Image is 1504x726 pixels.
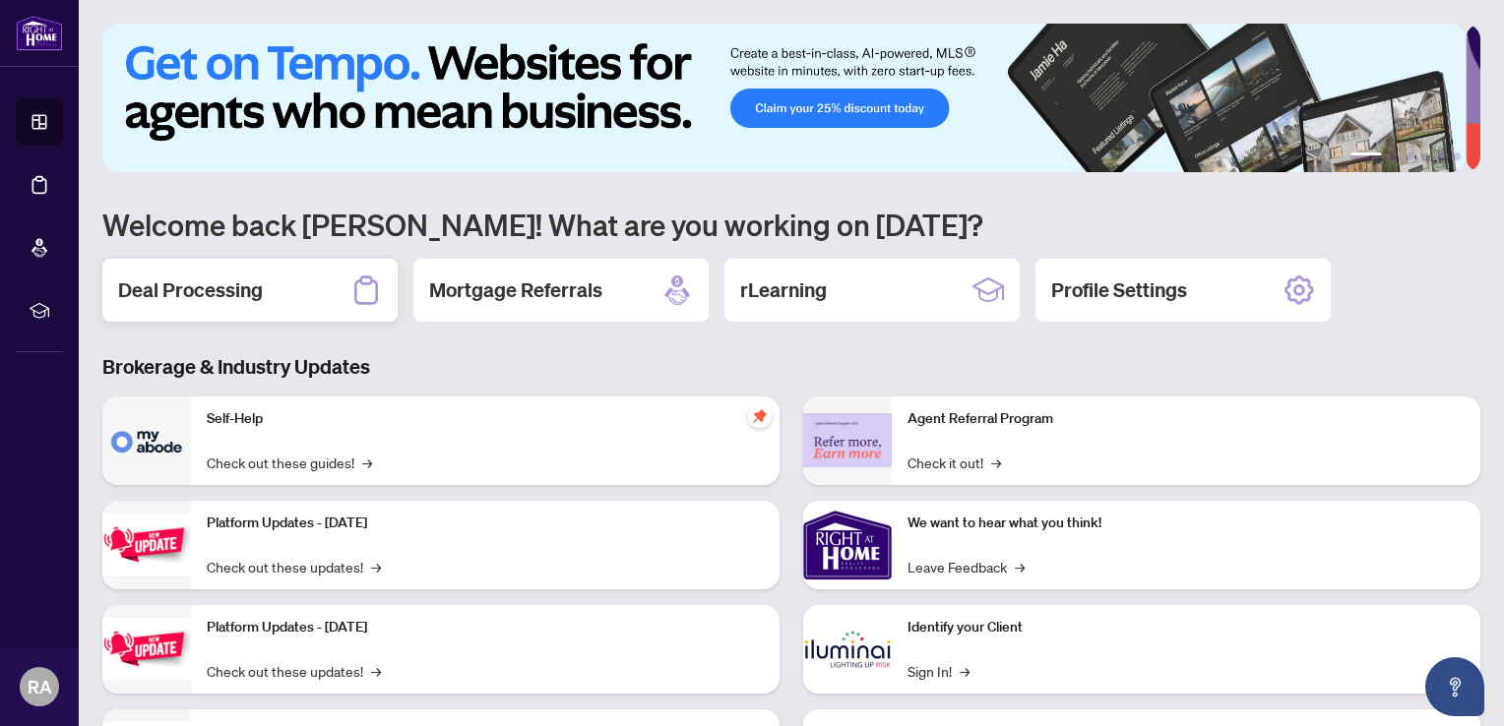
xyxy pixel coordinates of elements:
p: Platform Updates - [DATE] [207,513,764,534]
p: Agent Referral Program [908,408,1465,430]
h1: Welcome back [PERSON_NAME]! What are you working on [DATE]? [102,206,1480,243]
button: 2 [1390,152,1398,160]
img: Identify your Client [803,605,892,694]
p: Identify your Client [908,617,1465,638]
h2: Mortgage Referrals [429,276,602,304]
button: 3 [1406,152,1413,160]
h2: rLearning [740,276,827,304]
img: Agent Referral Program [803,413,892,467]
img: Slide 0 [102,24,1466,172]
a: Check out these updates!→ [207,556,381,577]
p: We want to hear what you think! [908,513,1465,534]
img: We want to hear what you think! [803,501,892,589]
a: Sign In!→ [908,660,970,682]
a: Check out these guides!→ [207,452,372,473]
img: Platform Updates - July 8, 2025 [102,618,191,680]
button: Open asap [1425,657,1484,716]
span: → [371,556,381,577]
button: 5 [1437,152,1445,160]
img: Self-Help [102,396,191,485]
a: Leave Feedback→ [908,556,1025,577]
span: → [991,452,1001,473]
span: → [362,452,372,473]
button: 6 [1453,152,1461,160]
h2: Deal Processing [118,276,263,304]
p: Self-Help [207,408,764,430]
span: RA [28,673,52,700]
span: → [1015,556,1025,577]
p: Platform Updates - [DATE] [207,617,764,638]
a: Check it out!→ [908,452,1001,473]
button: 1 [1350,152,1382,160]
button: 4 [1421,152,1429,160]
h3: Brokerage & Industry Updates [102,353,1480,381]
span: → [960,660,970,682]
a: Check out these updates!→ [207,660,381,682]
span: pushpin [748,404,772,428]
img: Platform Updates - July 21, 2025 [102,514,191,575]
span: → [371,660,381,682]
h2: Profile Settings [1051,276,1187,304]
img: logo [16,15,63,51]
